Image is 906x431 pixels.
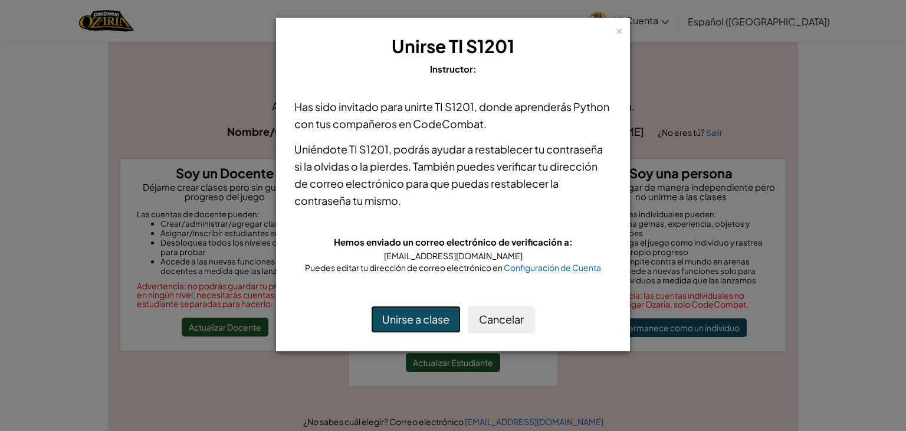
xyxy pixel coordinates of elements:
[294,100,435,113] span: Has sido invitado para unirte
[371,306,461,333] button: Unirse a clase
[349,142,389,156] span: TI S1201
[468,306,535,333] button: Cancelar
[305,262,504,273] span: Puedes editar tu dirección de correo electrónico en
[392,35,446,57] span: Unirse
[504,262,601,273] a: Configuración de Cuenta
[573,100,609,113] span: Python
[474,100,573,113] span: , donde aprenderás
[294,250,612,262] div: [EMAIL_ADDRESS][DOMAIN_NAME]
[389,142,393,156] span: ,
[334,236,573,247] span: Hemos enviado un correo electrónico de verificación a:
[294,117,487,130] span: con tus compañeros en CodeCombat.
[430,63,477,74] span: Instructor:
[615,23,623,35] div: ×
[294,142,603,207] span: podrás ayudar a restablecer tu contraseña si la olvidas o la pierdes. También puedes verificar tu...
[435,100,474,113] span: TI S1201
[449,35,514,57] span: TI S1201
[294,142,349,156] span: Uniéndote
